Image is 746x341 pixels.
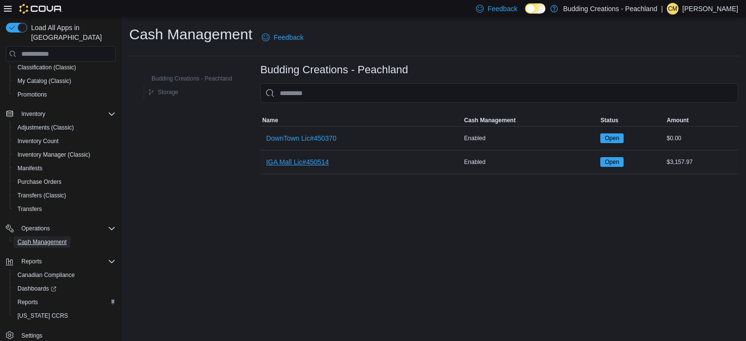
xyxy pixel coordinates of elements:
[462,156,599,168] div: Enabled
[682,3,738,15] p: [PERSON_NAME]
[17,256,46,267] button: Reports
[266,133,337,143] span: DownTown Lic#450370
[17,91,47,98] span: Promotions
[14,149,94,161] a: Inventory Manager (Classic)
[152,75,232,82] span: Budding Creations - Peachland
[14,162,46,174] a: Manifests
[262,129,340,148] button: DownTown Lic#450370
[158,88,178,96] span: Storage
[14,203,116,215] span: Transfers
[14,190,116,201] span: Transfers (Classic)
[21,110,45,118] span: Inventory
[14,190,70,201] a: Transfers (Classic)
[462,132,599,144] div: Enabled
[600,133,623,143] span: Open
[260,83,738,103] input: This is a search bar. As you type, the results lower in the page will automatically filter.
[17,298,38,306] span: Reports
[488,4,517,14] span: Feedback
[17,178,62,186] span: Purchase Orders
[10,175,119,189] button: Purchase Orders
[14,89,116,100] span: Promotions
[10,309,119,323] button: [US_STATE] CCRS
[14,176,66,188] a: Purchase Orders
[14,310,116,322] span: Washington CCRS
[10,61,119,74] button: Classification (Classic)
[21,225,50,232] span: Operations
[10,88,119,101] button: Promotions
[138,73,236,84] button: Budding Creations - Peachland
[462,114,599,126] button: Cash Management
[14,135,116,147] span: Inventory Count
[605,134,619,143] span: Open
[10,162,119,175] button: Manifests
[260,114,462,126] button: Name
[600,157,623,167] span: Open
[525,3,545,14] input: Dark Mode
[10,121,119,134] button: Adjustments (Classic)
[266,157,329,167] span: IGA Mall Lic#450514
[17,312,68,320] span: [US_STATE] CCRS
[14,62,116,73] span: Classification (Classic)
[14,296,42,308] a: Reports
[10,295,119,309] button: Reports
[10,282,119,295] a: Dashboards
[14,203,46,215] a: Transfers
[14,269,116,281] span: Canadian Compliance
[14,176,116,188] span: Purchase Orders
[605,158,619,166] span: Open
[668,3,678,15] span: CM
[21,258,42,265] span: Reports
[14,296,116,308] span: Reports
[262,152,333,172] button: IGA Mall Lic#450514
[17,64,76,71] span: Classification (Classic)
[600,116,618,124] span: Status
[17,238,67,246] span: Cash Management
[258,28,307,47] a: Feedback
[661,3,663,15] p: |
[17,192,66,199] span: Transfers (Classic)
[10,235,119,249] button: Cash Management
[14,162,116,174] span: Manifests
[14,62,80,73] a: Classification (Classic)
[667,116,689,124] span: Amount
[10,74,119,88] button: My Catalog (Classic)
[260,64,408,76] h3: Budding Creations - Peachland
[14,236,116,248] span: Cash Management
[665,114,738,126] button: Amount
[17,108,49,120] button: Inventory
[17,223,116,234] span: Operations
[14,122,78,133] a: Adjustments (Classic)
[2,255,119,268] button: Reports
[17,124,74,131] span: Adjustments (Classic)
[262,116,278,124] span: Name
[10,189,119,202] button: Transfers (Classic)
[667,3,678,15] div: Chris Manolescu
[17,271,75,279] span: Canadian Compliance
[464,116,516,124] span: Cash Management
[10,202,119,216] button: Transfers
[14,236,70,248] a: Cash Management
[17,164,42,172] span: Manifests
[17,77,71,85] span: My Catalog (Classic)
[14,283,116,294] span: Dashboards
[14,269,79,281] a: Canadian Compliance
[665,132,738,144] div: $0.00
[14,149,116,161] span: Inventory Manager (Classic)
[598,114,664,126] button: Status
[273,32,303,42] span: Feedback
[19,4,63,14] img: Cova
[27,23,116,42] span: Load All Apps in [GEOGRAPHIC_DATA]
[563,3,657,15] p: Budding Creations - Peachland
[665,156,738,168] div: $3,157.97
[129,25,252,44] h1: Cash Management
[10,134,119,148] button: Inventory Count
[17,205,42,213] span: Transfers
[14,75,75,87] a: My Catalog (Classic)
[14,283,60,294] a: Dashboards
[14,89,51,100] a: Promotions
[14,135,63,147] a: Inventory Count
[17,151,90,159] span: Inventory Manager (Classic)
[17,285,56,292] span: Dashboards
[14,122,116,133] span: Adjustments (Classic)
